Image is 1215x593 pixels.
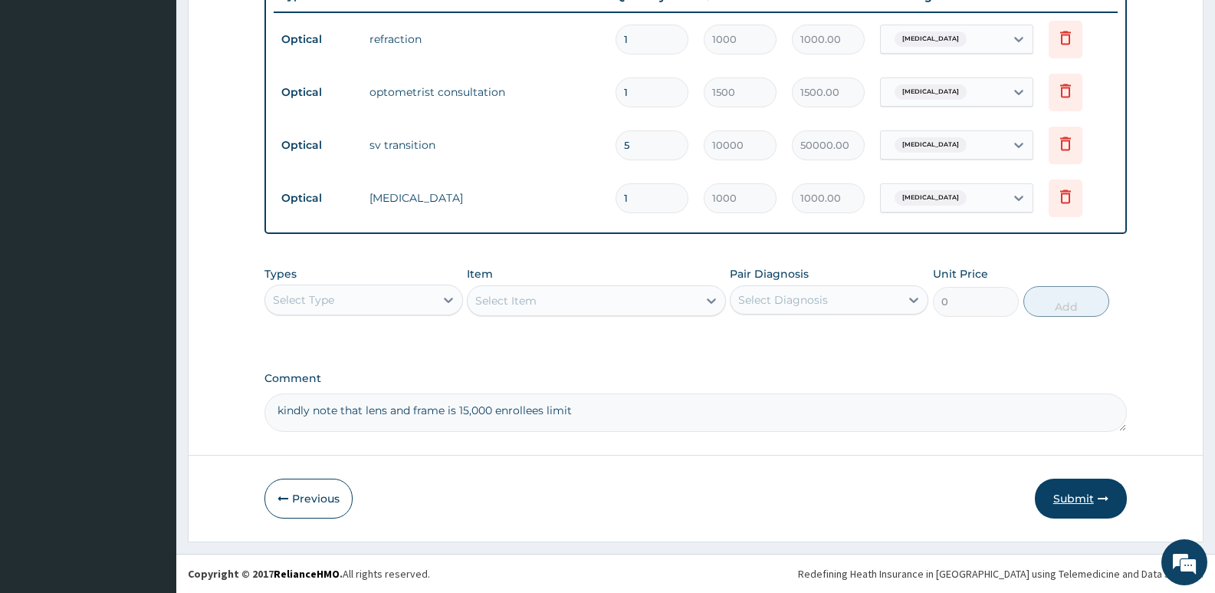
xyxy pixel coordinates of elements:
td: Optical [274,131,362,160]
td: refraction [362,24,608,54]
label: Comment [264,372,1127,385]
img: d_794563401_company_1708531726252_794563401 [28,77,62,115]
span: We're online! [89,193,212,348]
div: Redefining Heath Insurance in [GEOGRAPHIC_DATA] using Telemedicine and Data Science! [798,566,1204,581]
div: Select Type [273,292,334,308]
td: [MEDICAL_DATA] [362,183,608,213]
span: [MEDICAL_DATA] [895,137,967,153]
div: Chat with us now [80,86,258,106]
span: [MEDICAL_DATA] [895,190,967,206]
td: sv transition [362,130,608,160]
span: [MEDICAL_DATA] [895,31,967,47]
div: Minimize live chat window [251,8,288,44]
a: RelianceHMO [274,567,340,581]
strong: Copyright © 2017 . [188,567,343,581]
footer: All rights reserved. [176,554,1215,593]
div: Select Diagnosis [738,292,828,308]
textarea: Type your message and hit 'Enter' [8,419,292,473]
label: Pair Diagnosis [730,266,809,282]
td: Optical [274,25,362,54]
button: Add [1023,286,1109,317]
span: [MEDICAL_DATA] [895,84,967,100]
label: Types [264,268,297,281]
td: Optical [274,184,362,212]
td: optometrist consultation [362,77,608,107]
label: Item [467,266,493,282]
button: Previous [264,479,353,519]
button: Submit [1035,479,1127,519]
td: Optical [274,78,362,107]
label: Unit Price [933,266,988,282]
